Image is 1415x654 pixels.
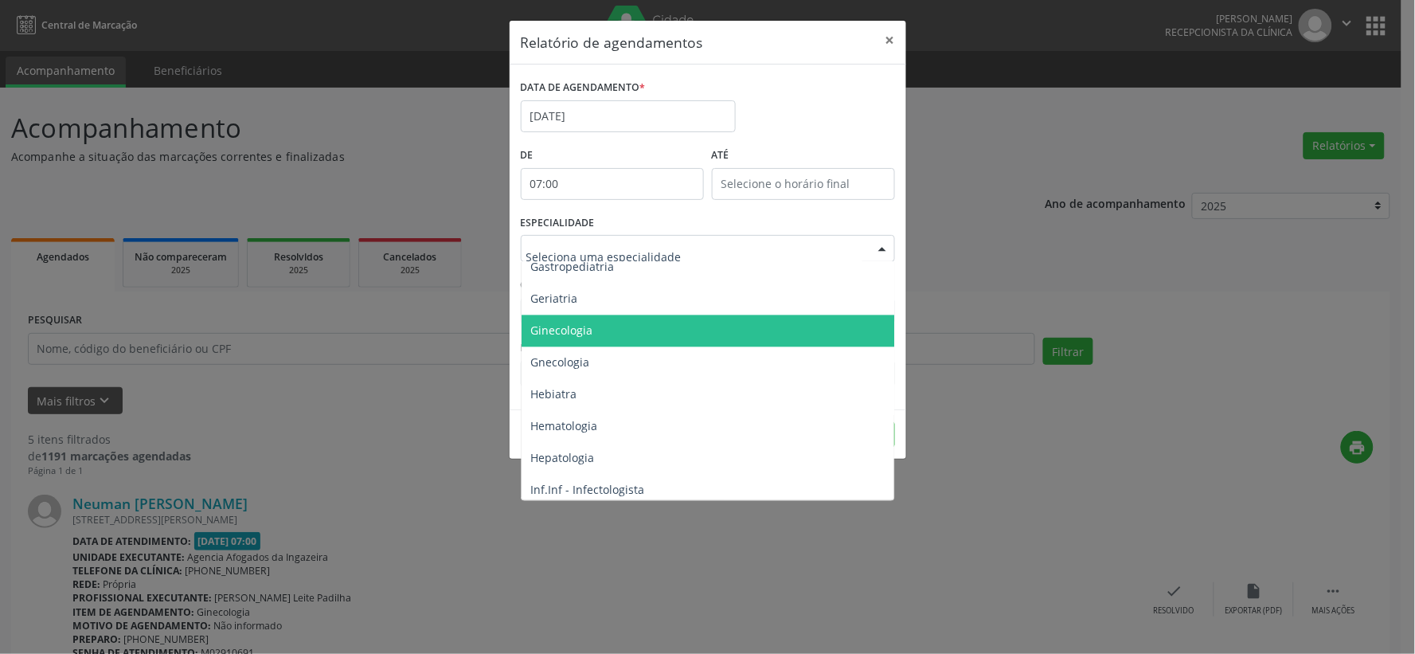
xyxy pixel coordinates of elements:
label: ATÉ [712,143,895,168]
span: Gastropediatria [531,260,615,275]
input: Selecione o horário final [712,168,895,200]
label: De [521,143,704,168]
label: ESPECIALIDADE [521,211,595,236]
span: Inf.Inf - Infectologista [531,483,645,498]
label: DATA DE AGENDAMENTO [521,76,646,100]
h5: Relatório de agendamentos [521,32,703,53]
span: Gnecologia [531,355,590,370]
span: Hepatologia [531,451,595,466]
input: Selecione uma data ou intervalo [521,100,736,132]
span: Hebiatra [531,387,577,402]
button: Close [874,21,906,60]
span: Hematologia [531,419,598,434]
input: Seleciona uma especialidade [526,241,862,272]
span: Ginecologia [531,323,593,339]
span: Geriatria [531,292,578,307]
input: Selecione o horário inicial [521,168,704,200]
